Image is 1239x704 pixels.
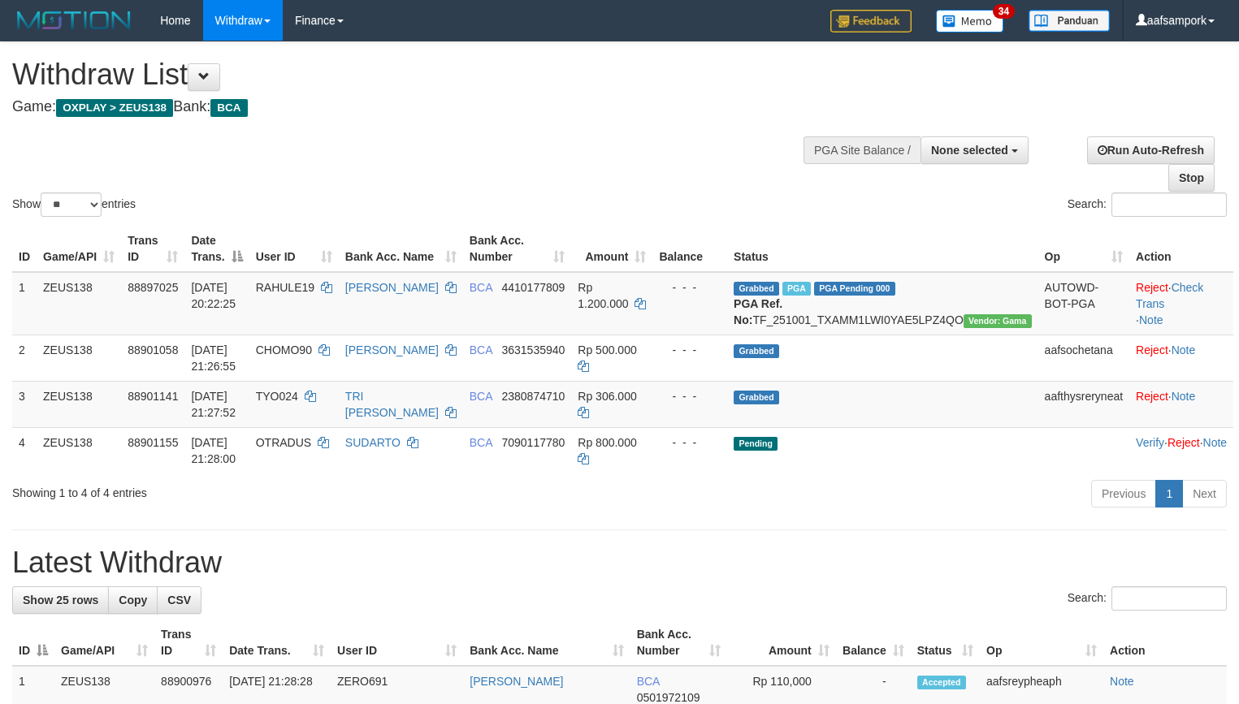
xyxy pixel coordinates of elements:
span: None selected [931,144,1008,157]
th: Date Trans.: activate to sort column ascending [223,620,331,666]
a: Copy [108,586,158,614]
td: 4 [12,427,37,473]
span: RAHULE19 [256,281,314,294]
div: - - - [659,342,721,358]
span: Rp 500.000 [578,343,636,356]
span: Rp 306.000 [578,390,636,403]
a: Reject [1136,343,1168,356]
div: - - - [659,434,721,451]
td: ZEUS138 [37,272,121,335]
a: SUDARTO [345,436,401,449]
a: Check Trans [1136,281,1203,310]
a: TRI [PERSON_NAME] [345,390,439,419]
span: TYO024 [256,390,298,403]
img: Feedback.jpg [830,10,912,32]
th: Bank Acc. Number: activate to sort column ascending [630,620,727,666]
th: Date Trans.: activate to sort column descending [184,226,249,272]
td: 1 [12,272,37,335]
span: Show 25 rows [23,594,98,607]
a: Note [1139,313,1163,326]
span: Rp 800.000 [578,436,636,449]
th: Status: activate to sort column ascending [911,620,980,666]
td: ZEUS138 [37,427,121,473]
h1: Latest Withdraw [12,546,1227,579]
span: Grabbed [734,391,779,404]
span: OTRADUS [256,436,311,449]
span: [DATE] 21:26:55 [191,343,236,373]
td: 3 [12,381,37,427]
span: Copy 4410177809 to clipboard [501,281,565,294]
span: [DATE] 21:28:00 [191,436,236,465]
th: Game/API: activate to sort column ascending [54,620,154,666]
span: Grabbed [734,282,779,296]
a: Reject [1136,390,1168,403]
span: BCA [210,99,247,117]
b: PGA Ref. No: [734,297,782,326]
img: panduan.png [1029,10,1110,32]
span: BCA [637,675,660,688]
div: - - - [659,279,721,296]
a: Previous [1091,480,1156,507]
span: Copy 3631535940 to clipboard [501,343,565,356]
th: Bank Acc. Name: activate to sort column ascending [463,620,630,666]
span: 88901058 [128,343,178,356]
th: Bank Acc. Name: activate to sort column ascending [339,226,463,272]
td: aafthysreryneat [1038,381,1130,427]
span: [DATE] 21:27:52 [191,390,236,419]
td: 2 [12,335,37,381]
td: · [1129,335,1233,381]
td: ZEUS138 [37,381,121,427]
div: PGA Site Balance / [804,136,921,164]
input: Search: [1111,192,1227,217]
span: Accepted [917,676,966,689]
span: Marked by aafnoeunsreypich [782,282,811,296]
a: Stop [1168,164,1215,192]
a: [PERSON_NAME] [470,675,563,688]
a: Run Auto-Refresh [1087,136,1215,164]
a: Verify [1136,436,1164,449]
img: Button%20Memo.svg [936,10,1004,32]
td: · [1129,381,1233,427]
h1: Withdraw List [12,58,810,91]
span: Copy [119,594,147,607]
a: CSV [157,586,201,614]
th: Action [1103,620,1227,666]
a: Note [1172,390,1196,403]
span: Copy 0501972109 to clipboard [637,691,700,704]
th: User ID: activate to sort column ascending [331,620,463,666]
span: BCA [470,390,492,403]
span: Rp 1.200.000 [578,281,628,310]
a: Note [1203,436,1228,449]
td: TF_251001_TXAMM1LWI0YAE5LPZ4QO [727,272,1038,335]
td: ZEUS138 [37,335,121,381]
a: Note [1172,343,1196,356]
a: Next [1182,480,1227,507]
span: BCA [470,343,492,356]
span: CSV [167,594,191,607]
th: Op: activate to sort column ascending [980,620,1103,666]
th: ID [12,226,37,272]
a: [PERSON_NAME] [345,343,439,356]
th: Trans ID: activate to sort column ascending [154,620,223,666]
label: Search: [1068,192,1227,217]
th: Amount: activate to sort column ascending [571,226,652,272]
h4: Game: Bank: [12,99,810,115]
span: BCA [470,281,492,294]
th: User ID: activate to sort column ascending [249,226,339,272]
span: Pending [734,437,778,451]
th: ID: activate to sort column descending [12,620,54,666]
span: 88901155 [128,436,178,449]
img: MOTION_logo.png [12,8,136,32]
span: Copy 2380874710 to clipboard [501,390,565,403]
th: Bank Acc. Number: activate to sort column ascending [463,226,572,272]
td: AUTOWD-BOT-PGA [1038,272,1130,335]
span: 88901141 [128,390,178,403]
div: - - - [659,388,721,404]
select: Showentries [41,192,102,217]
div: Showing 1 to 4 of 4 entries [12,478,504,501]
th: Op: activate to sort column ascending [1038,226,1130,272]
span: BCA [470,436,492,449]
th: Amount: activate to sort column ascending [727,620,836,666]
th: Balance: activate to sort column ascending [836,620,911,666]
span: Grabbed [734,344,779,358]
